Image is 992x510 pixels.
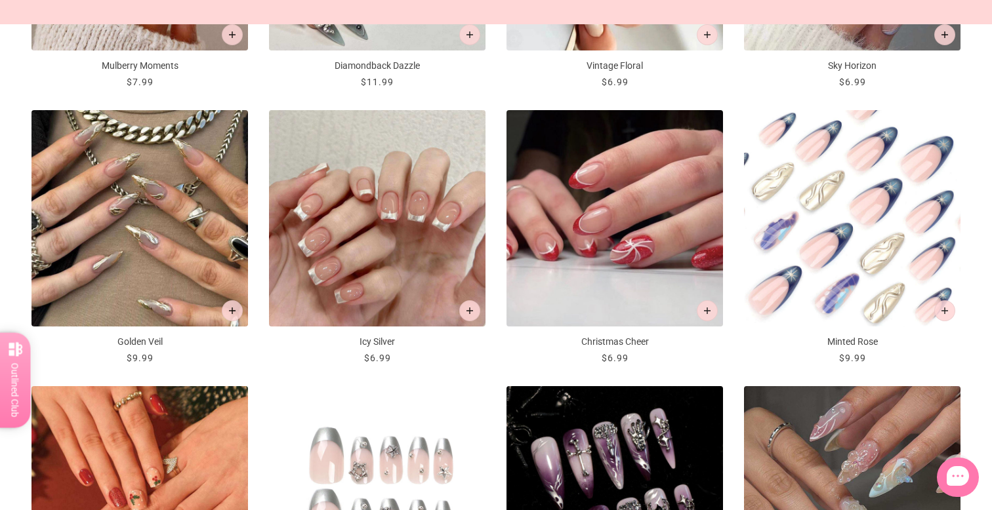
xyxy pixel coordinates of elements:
[31,110,248,326] img: golden-veil-press-on-manicure-2_700x.jpg
[506,335,723,349] p: Christmas Cheer
[222,300,243,321] button: Add to cart
[602,353,629,363] span: $6.99
[697,300,718,321] button: Add to cart
[506,110,723,326] img: Christmas Cheer-Press on Manicure-Outlined
[269,335,486,349] p: Icy Silver
[744,110,961,365] a: Minted Rose
[364,353,391,363] span: $6.99
[31,59,248,73] p: Mulberry Moments
[127,77,154,87] span: $7.99
[127,353,154,363] span: $9.99
[744,110,961,326] img: minted-rose-press-on-manicure-2_700x.jpg
[459,24,480,45] button: Add to cart
[506,59,723,73] p: Vintage Floral
[744,335,961,349] p: Minted Rose
[31,335,248,349] p: Golden Veil
[934,24,955,45] button: Add to cart
[697,24,718,45] button: Add to cart
[269,110,486,365] a: Icy Silver
[459,300,480,321] button: Add to cart
[222,24,243,45] button: Add to cart
[744,59,961,73] p: Sky Horizon
[839,77,866,87] span: $6.99
[506,110,723,365] a: Christmas Cheer
[602,77,629,87] span: $6.99
[361,77,394,87] span: $11.99
[31,110,248,365] a: Golden Veil
[934,300,955,321] button: Add to cart
[269,110,486,326] img: icy-silver-press-on-manicure-2_700x.jpg
[269,59,486,73] p: Diamondback Dazzle
[839,353,866,363] span: $9.99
